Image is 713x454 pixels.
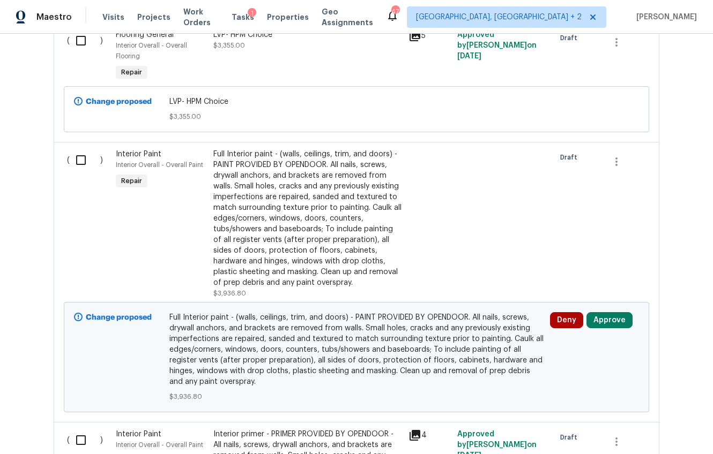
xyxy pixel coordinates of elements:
span: LVP- HPM Choice [169,96,544,107]
span: Repair [117,176,146,186]
span: Interior Paint [116,430,161,438]
div: ( ) [64,146,113,302]
div: LVP- HPM Choice [213,29,402,40]
span: Interior Overall - Overall Paint [116,162,203,168]
span: $3,355.00 [213,42,245,49]
span: $3,936.80 [169,391,544,402]
span: Maestro [36,12,72,22]
span: Draft [560,432,582,443]
span: Interior Paint [116,150,161,158]
span: Interior Overall - Overall Flooring [116,42,187,59]
button: Deny [550,312,583,328]
span: [GEOGRAPHIC_DATA], [GEOGRAPHIC_DATA] + 2 [416,12,582,22]
span: [DATE] [457,52,481,60]
span: Draft [560,33,582,43]
div: 4 [409,429,451,442]
span: Interior Overall - Overall Paint [116,442,203,448]
span: Draft [560,152,582,163]
span: Properties [267,12,309,22]
b: Change proposed [86,98,152,105]
span: Projects [137,12,170,22]
span: [PERSON_NAME] [632,12,697,22]
span: Flooring General [116,31,174,39]
span: Repair [117,67,146,78]
span: Visits [102,12,124,22]
span: Approved by [PERSON_NAME] on [457,31,537,60]
span: Tasks [232,13,254,21]
span: Work Orders [183,6,219,28]
div: ( ) [64,26,113,86]
div: Full Interior paint - (walls, ceilings, trim, and doors) - PAINT PROVIDED BY OPENDOOR. All nails,... [213,149,402,288]
span: Full Interior paint - (walls, ceilings, trim, and doors) - PAINT PROVIDED BY OPENDOOR. All nails,... [169,312,544,387]
div: 5 [409,29,451,42]
span: $3,355.00 [169,111,544,122]
div: 1 [248,8,256,19]
span: $3,936.80 [213,290,246,297]
span: Geo Assignments [322,6,373,28]
b: Change proposed [86,314,152,321]
button: Approve [586,312,633,328]
div: 47 [391,6,399,17]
